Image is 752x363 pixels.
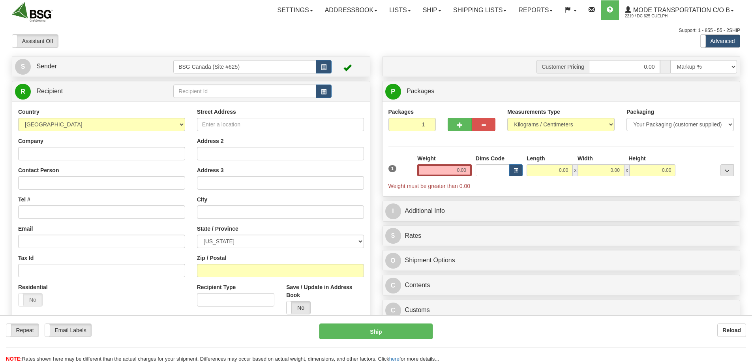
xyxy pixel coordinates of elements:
[383,0,416,20] a: Lists
[624,164,630,176] span: x
[388,165,397,172] span: 1
[45,324,91,337] label: Email Labels
[385,228,737,244] a: $Rates
[507,108,560,116] label: Measurements Type
[197,283,236,291] label: Recipient Type
[385,203,737,219] a: IAdditional Info
[197,118,364,131] input: Enter a location
[319,0,384,20] a: Addressbook
[385,228,401,244] span: $
[18,254,34,262] label: Tax Id
[12,35,58,47] label: Assistant Off
[18,166,59,174] label: Contact Person
[385,252,737,269] a: OShipment Options
[18,137,43,145] label: Company
[6,356,22,362] span: NOTE:
[385,303,401,318] span: C
[628,154,646,162] label: Height
[512,0,559,20] a: Reports
[15,83,156,100] a: R Recipient
[287,301,310,314] label: No
[631,7,730,13] span: Mode Transportation c/o B
[407,88,434,94] span: Packages
[527,154,545,162] label: Length
[197,254,227,262] label: Zip / Postal
[701,35,740,47] label: Advanced
[15,84,31,100] span: R
[476,154,504,162] label: Dims Code
[18,196,30,203] label: Tel #
[18,283,48,291] label: Residential
[625,12,684,20] span: 2219 / DC 625 Guelph
[388,183,471,189] span: Weight must be greater than 0.00
[385,302,737,318] a: CCustoms
[572,164,578,176] span: x
[536,60,589,73] span: Customer Pricing
[12,27,740,34] div: Support: 1 - 855 - 55 - 2SHIP
[197,225,238,233] label: State / Province
[36,88,63,94] span: Recipient
[619,0,740,20] a: Mode Transportation c/o B 2219 / DC 625 Guelph
[447,0,512,20] a: Shipping lists
[6,324,39,337] label: Repeat
[722,327,741,333] b: Reload
[286,283,364,299] label: Save / Update in Address Book
[197,196,207,203] label: City
[18,225,33,233] label: Email
[717,324,746,337] button: Reload
[197,166,224,174] label: Address 3
[626,108,654,116] label: Packaging
[12,2,53,22] img: logo2219.jpg
[417,0,447,20] a: Ship
[385,83,737,100] a: P Packages
[720,164,734,176] div: ...
[36,63,57,70] span: Sender
[389,356,399,362] a: here
[18,108,39,116] label: Country
[173,60,316,73] input: Sender Id
[272,0,319,20] a: Settings
[417,154,435,162] label: Weight
[388,108,414,116] label: Packages
[578,154,593,162] label: Width
[15,58,173,75] a: S Sender
[197,137,224,145] label: Address 2
[319,324,433,339] button: Ship
[19,293,42,306] label: No
[385,253,401,269] span: O
[173,85,316,98] input: Recipient Id
[385,84,401,100] span: P
[197,108,236,116] label: Street Address
[385,278,401,293] span: C
[385,203,401,219] span: I
[385,277,737,293] a: CContents
[15,59,31,75] span: S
